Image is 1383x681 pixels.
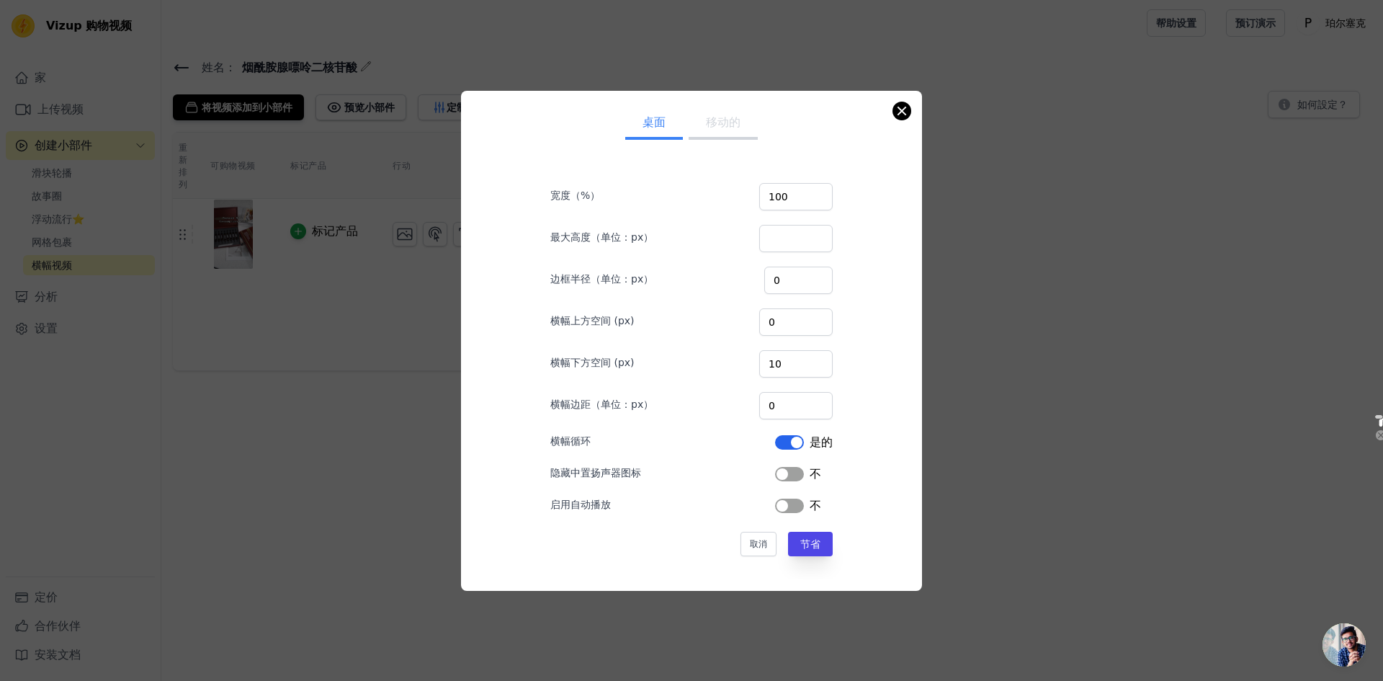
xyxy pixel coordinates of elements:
[893,102,910,120] button: 关闭模式
[800,538,820,550] font: 节省
[550,315,635,326] font: 横幅上方空间 (px)
[750,539,767,549] font: 取消
[550,190,600,201] font: 宽度（%）
[550,357,635,368] font: 横幅下方空间 (px)
[550,399,653,410] font: 横幅边距（单位：px）
[550,499,611,510] font: 启用自动播放
[810,435,833,449] font: 是的
[550,231,653,243] font: 最大高度（单位：px）
[550,435,591,447] font: 横幅循环
[643,115,666,129] font: 桌面
[550,467,641,479] font: 隐藏中置扬声器图标
[706,115,740,129] font: 移动的
[1322,623,1366,667] a: 开放式聊天
[550,273,653,285] font: 边框半径（单位：px）
[810,467,821,481] font: 不
[810,499,821,512] font: 不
